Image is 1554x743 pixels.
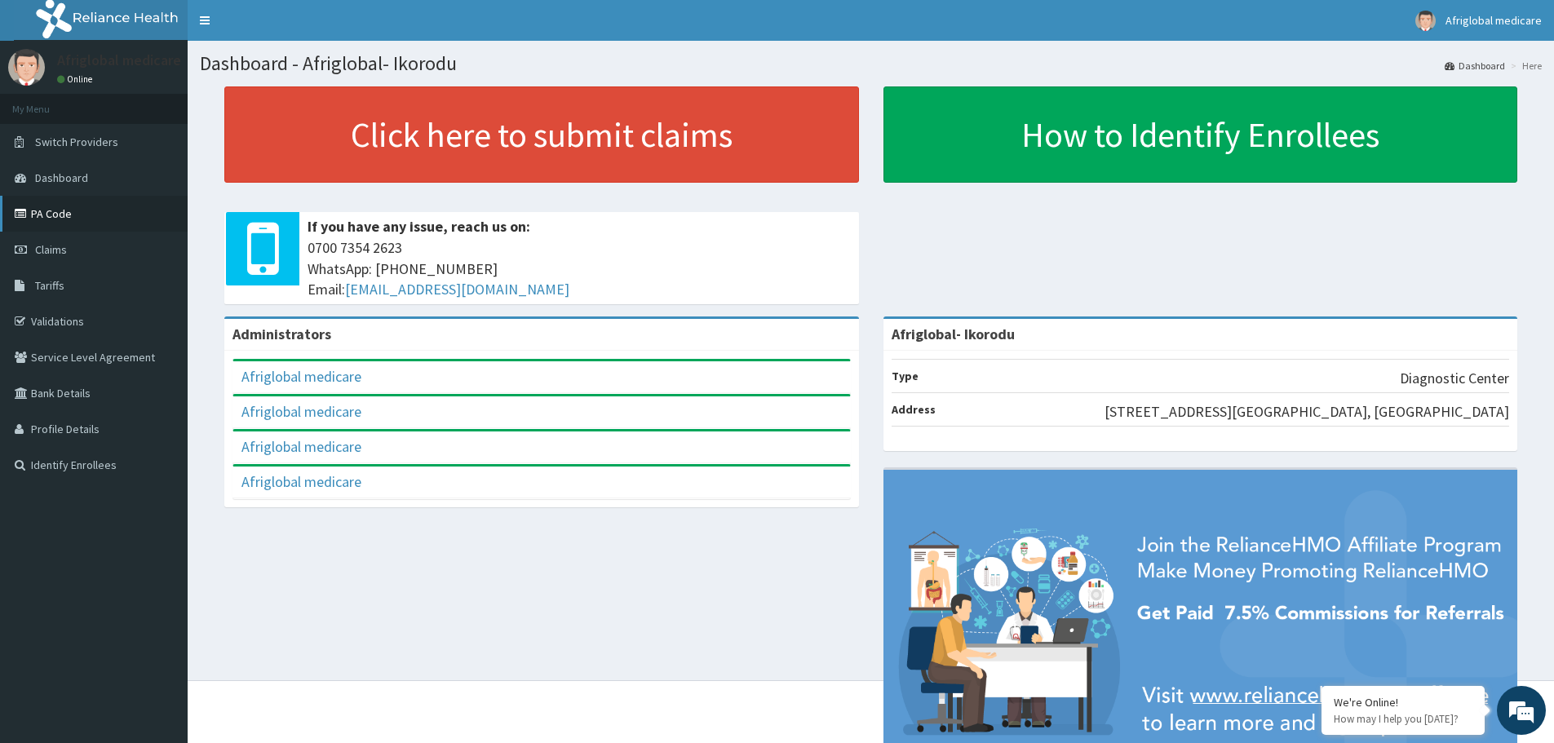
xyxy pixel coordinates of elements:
span: 0700 7354 2623 WhatsApp: [PHONE_NUMBER] Email: [308,237,851,300]
a: Afriglobal medicare [241,367,361,386]
li: Here [1507,59,1542,73]
a: Online [57,73,96,85]
a: Afriglobal medicare [241,472,361,491]
div: We're Online! [1334,695,1472,710]
b: If you have any issue, reach us on: [308,217,530,236]
img: User Image [1415,11,1436,31]
a: How to Identify Enrollees [883,86,1518,183]
a: Afriglobal medicare [241,437,361,456]
b: Address [892,402,936,417]
strong: Afriglobal- Ikorodu [892,325,1015,343]
h1: Dashboard - Afriglobal- Ikorodu [200,53,1542,74]
img: User Image [8,49,45,86]
span: Afriglobal medicare [1446,13,1542,28]
span: Claims [35,242,67,257]
p: How may I help you today? [1334,712,1472,726]
span: Switch Providers [35,135,118,149]
span: Tariffs [35,278,64,293]
a: [EMAIL_ADDRESS][DOMAIN_NAME] [345,280,569,299]
p: Diagnostic Center [1400,368,1509,389]
b: Type [892,369,919,383]
a: Afriglobal medicare [241,402,361,421]
a: Dashboard [1445,59,1505,73]
p: [STREET_ADDRESS][GEOGRAPHIC_DATA], [GEOGRAPHIC_DATA] [1105,401,1509,422]
span: Dashboard [35,170,88,185]
p: Afriglobal medicare [57,53,181,68]
b: Administrators [232,325,331,343]
a: Click here to submit claims [224,86,859,183]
